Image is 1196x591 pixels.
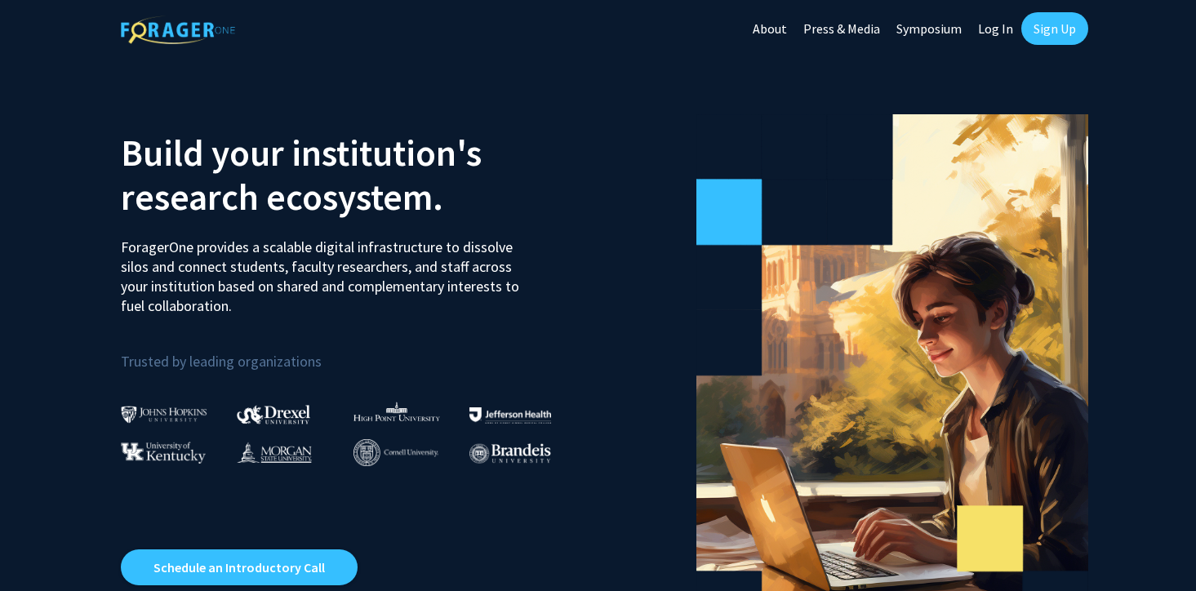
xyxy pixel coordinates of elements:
[121,549,358,585] a: Opens in a new tab
[469,443,551,464] img: Brandeis University
[121,16,235,44] img: ForagerOne Logo
[121,131,586,219] h2: Build your institution's research ecosystem.
[237,442,312,463] img: Morgan State University
[121,225,531,316] p: ForagerOne provides a scalable digital infrastructure to dissolve silos and connect students, fac...
[353,402,440,421] img: High Point University
[121,442,206,464] img: University of Kentucky
[237,405,310,424] img: Drexel University
[121,329,586,374] p: Trusted by leading organizations
[12,518,69,579] iframe: Chat
[121,406,207,423] img: Johns Hopkins University
[1021,12,1088,45] a: Sign Up
[353,439,438,466] img: Cornell University
[469,407,551,423] img: Thomas Jefferson University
